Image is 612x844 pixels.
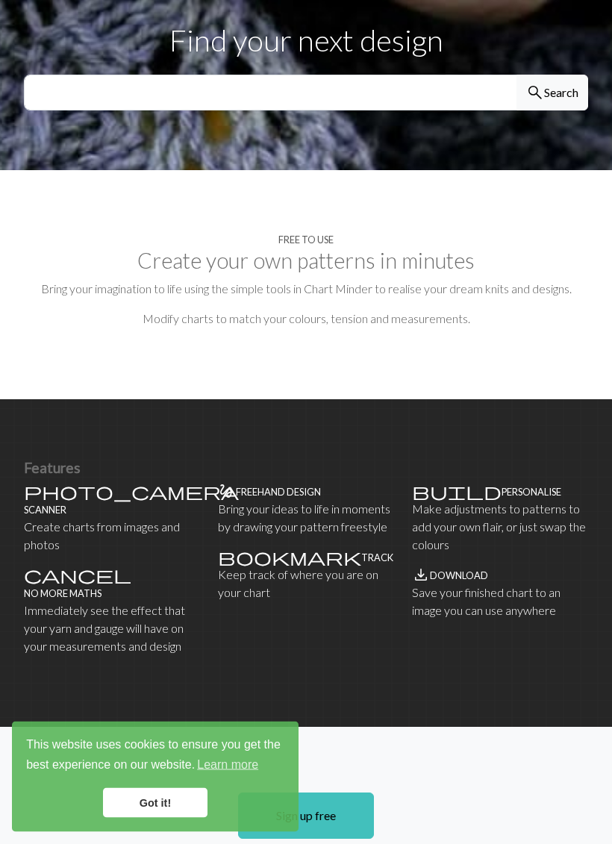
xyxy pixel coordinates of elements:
span: build [412,481,502,502]
span: bookmark [218,547,361,568]
a: dismiss cookie message [103,788,207,818]
span: search [526,83,544,104]
button: Search [516,75,588,111]
p: Bring your ideas to life in moments by drawing your pattern freestyle [218,501,394,537]
a: learn more about cookies [195,754,260,776]
span: cancel [24,565,131,586]
a: Sign up free [238,793,374,840]
h3: Features [24,460,588,477]
div: cookieconsent [12,722,299,832]
span: gesture [218,481,236,502]
p: Find your next design [24,19,588,63]
p: Keep track of where you are on your chart [218,566,394,602]
p: Modify charts to match your colours, tension and measurements. [24,310,588,328]
span: This website uses cookies to ensure you get the best experience on our website. [26,736,284,776]
p: Save your finished chart to an image you can use anywhere [412,584,588,620]
p: Make adjustments to patterns to add your own flair, or just swap the colours [412,501,588,554]
h4: Track [361,553,393,564]
h4: Download [430,571,488,582]
h4: No more maths [24,589,102,600]
h4: Personalise [502,487,561,498]
h4: Scanner [24,505,66,516]
p: Bring your imagination to life using the simple tools in Chart Minder to realise your dream knits... [24,281,588,298]
p: Immediately see the effect that your yarn and gauge will have on your measurements and design [24,602,200,656]
h4: Free to use [278,235,334,246]
span: save_alt [412,565,430,586]
span: photo_camera [24,481,239,502]
h4: Freehand design [236,487,321,498]
h2: Create your own patterns in minutes [24,248,588,274]
p: Create charts from images and photos [24,519,200,554]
